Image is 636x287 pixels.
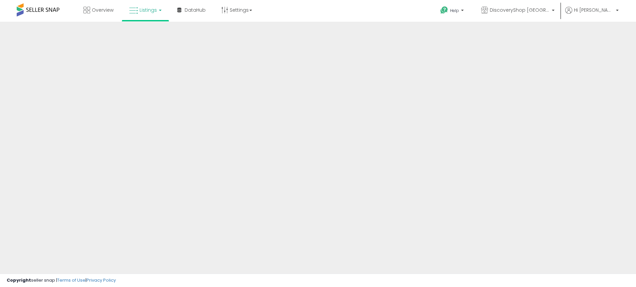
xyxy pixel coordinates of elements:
a: Help [435,1,470,22]
div: seller snap | | [7,277,116,284]
span: Listings [140,7,157,13]
span: Help [450,8,459,13]
i: Get Help [440,6,448,14]
span: DiscoveryShop [GEOGRAPHIC_DATA] [490,7,550,13]
span: DataHub [185,7,206,13]
strong: Copyright [7,277,31,283]
span: Overview [92,7,114,13]
a: Terms of Use [57,277,85,283]
a: Privacy Policy [86,277,116,283]
a: Hi [PERSON_NAME] [565,7,619,22]
span: Hi [PERSON_NAME] [574,7,614,13]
